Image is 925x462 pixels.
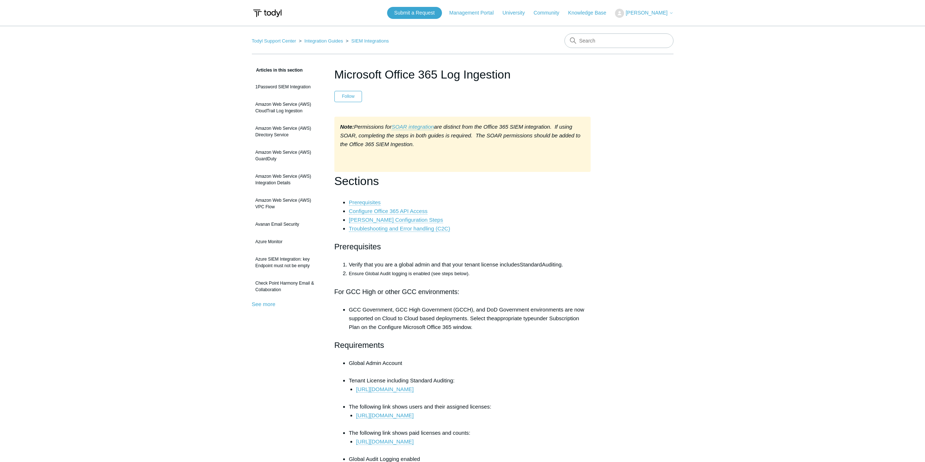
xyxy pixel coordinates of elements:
a: Amazon Web Service (AWS) Integration Details [252,169,323,190]
span: under Subscription Plan on the Configure Microsoft Office 365 window. [349,315,579,330]
span: Verify that you are a global admin and that your tenant license includes [349,261,520,268]
li: The following link shows paid licenses and counts: [349,429,591,455]
span: Articles in this section [252,68,303,73]
a: Azure Monitor [252,235,323,249]
span: For GCC High or other GCC environments: [334,288,459,296]
a: Azure SIEM Integration: key Endpoint must not be empty [252,252,323,273]
a: Configure Office 365 API Access [349,208,428,214]
a: Troubleshooting and Error handling (C2C) [349,225,450,232]
span: appropriate type [494,315,534,321]
a: Management Portal [449,9,501,17]
a: SIEM Integrations [351,38,389,44]
a: [PERSON_NAME] Configuration Steps [349,217,443,223]
span: GCC Government, GCC High Government (GCCH), and DoD Government environments are now supported on ... [349,306,584,321]
a: Todyl Support Center [252,38,296,44]
a: See more [252,301,276,307]
a: Knowledge Base [568,9,614,17]
span: Auditing [542,261,562,268]
a: Amazon Web Service (AWS) GuardDuty [252,145,323,166]
button: Follow Article [334,91,362,102]
h1: Sections [334,172,591,190]
h1: Microsoft Office 365 Log Ingestion [334,66,591,83]
span: . [562,261,563,268]
h2: Requirements [334,339,591,351]
li: SIEM Integrations [344,38,389,44]
span: [PERSON_NAME] [626,10,667,16]
span: Standard [520,261,542,268]
a: Avanan Email Security [252,217,323,231]
a: Amazon Web Service (AWS) Directory Service [252,121,323,142]
a: University [502,9,532,17]
em: are distinct from the Office 365 SIEM integration. If using SOAR, completing the steps in both gu... [340,124,580,147]
a: [URL][DOMAIN_NAME] [356,386,414,393]
a: Amazon Web Service (AWS) VPC Flow [252,193,323,214]
a: Prerequisites [349,199,381,206]
button: [PERSON_NAME] [615,9,673,18]
em: Permissions for [340,124,392,130]
a: Community [534,9,567,17]
input: Search [564,33,673,48]
a: Check Point Harmony Email & Collaboration [252,276,323,297]
a: Amazon Web Service (AWS) CloudTrail Log Ingestion [252,97,323,118]
a: [URL][DOMAIN_NAME] [356,438,414,445]
li: Tenant License including Standard Auditing: [349,376,591,402]
span: Ensure Global Audit logging is enabled (see steps below). [349,271,470,276]
strong: Note: [340,124,354,130]
a: [URL][DOMAIN_NAME] [356,412,414,419]
li: Integration Guides [297,38,344,44]
img: Todyl Support Center Help Center home page [252,7,283,20]
a: Integration Guides [304,38,343,44]
a: 1Password SIEM Integration [252,80,323,94]
a: SOAR integration [391,124,434,130]
li: Todyl Support Center [252,38,298,44]
a: Submit a Request [387,7,442,19]
li: Global Admin Account [349,359,591,376]
li: The following link shows users and their assigned licenses: [349,402,591,429]
h2: Prerequisites [334,240,591,253]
